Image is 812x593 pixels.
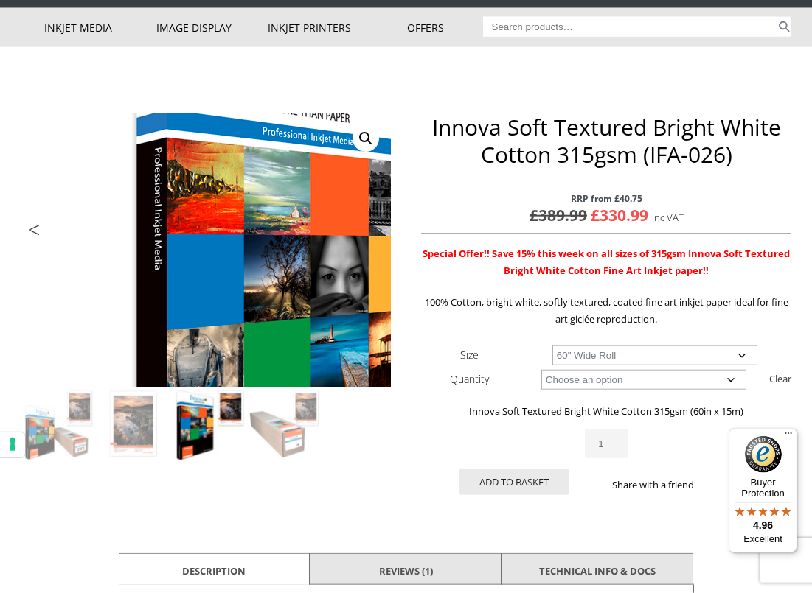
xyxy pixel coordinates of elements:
[421,190,791,207] span: RRP from £40.75
[483,17,776,37] input: Search products…
[769,367,791,390] a: Clear options
[379,558,433,584] a: Reviews (1)
[423,247,790,277] strong: Special Offer!! Save 15% this week on all sizes of 315gsm Innova Soft Textured Bright White Cotto...
[421,403,791,420] p: Innova Soft Textured Bright White Cotton 315gsm (60in x 15m)
[777,17,792,37] button: Search
[97,387,170,461] img: Innova Soft Textured Bright White Cotton 315gsm (IFA-026) - Image 2
[729,428,797,553] button: Trusted Shops TrustmarkBuyer Protection4.96Excellent
[530,205,587,225] bdi: 389.99
[459,469,569,495] button: Add to basket
[539,558,656,584] a: TECHNICAL INFO & DOCS
[460,348,479,362] label: Size
[729,533,797,545] p: Excellent
[421,113,791,168] h1: Innova Soft Textured Bright White Cotton 315gsm (IFA-026)
[745,436,782,473] img: Trusted Shops Trustmark
[591,205,648,225] bdi: 330.99
[717,479,729,491] img: twitter sharing button
[353,125,379,152] a: View full-screen image gallery
[699,479,711,491] img: facebook sharing button
[585,429,628,458] input: Product quantity
[606,477,699,494] p: Share with a friend
[591,205,600,225] span: £
[421,294,791,328] p: 100% Cotton, bright white, softly textured, coated fine art inkjet paper ideal for fine art giclé...
[248,387,322,461] img: Innova Soft Textured Bright White Cotton 315gsm (IFA-026) - Image 4
[172,387,246,461] img: Innova Soft Textured Bright White Cotton 315gsm (IFA-026) - Image 3
[21,387,95,461] img: Innova Soft Textured Bright White Cotton 315gsm (IFA-026)
[780,428,797,446] button: Menu
[450,372,489,386] label: Quantity
[729,477,797,499] p: Buyer Protection
[753,519,773,531] span: 4.96
[530,205,538,225] span: £
[182,558,246,584] a: Description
